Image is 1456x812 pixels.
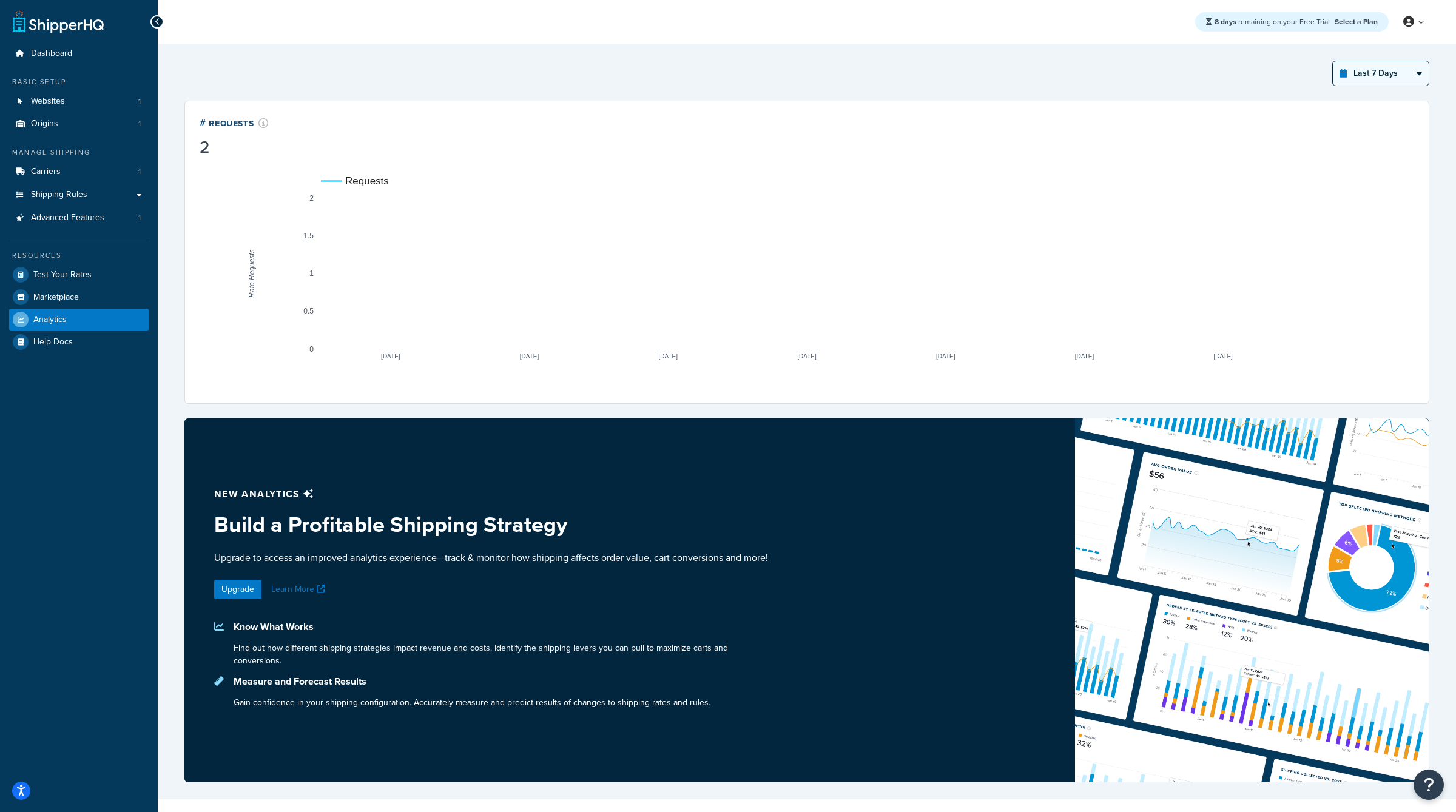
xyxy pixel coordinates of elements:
h3: Build a Profitable Shipping Strategy [214,512,778,537]
a: Advanced Features1 [9,207,149,229]
text: 2 [309,194,314,203]
span: 1 [138,167,141,177]
p: Measure and Forecast Results [234,673,710,690]
p: Gain confidence in your shipping configuration. Accurately measure and predict results of changes... [234,696,710,709]
span: Help Docs [33,337,73,347]
li: Advanced Features [9,207,149,229]
svg: A chart. [200,158,1415,389]
a: Websites1 [9,90,149,113]
text: 1.5 [303,232,314,240]
span: Websites [31,96,65,107]
strong: 8 days [1215,16,1236,27]
text: 0.5 [303,307,314,315]
p: Upgrade to access an improved analytics experience—track & monitor how shipping affects order val... [214,551,778,565]
span: Carriers [31,167,61,177]
a: Origins1 [9,113,149,135]
a: Shipping Rules [9,184,149,206]
a: Help Docs [9,331,149,353]
span: remaining on your Free Trial [1215,16,1332,27]
span: 1 [138,213,141,223]
span: Advanced Features [31,213,104,223]
a: Test Your Rates [9,264,149,286]
text: Requests [345,175,389,187]
a: Select a Plan [1335,16,1378,27]
li: Websites [9,90,149,113]
span: Shipping Rules [31,190,87,200]
li: Origins [9,113,149,135]
text: [DATE] [1075,353,1094,360]
text: [DATE] [520,353,539,360]
text: Rate Requests [248,249,256,297]
a: Marketplace [9,286,149,308]
p: Know What Works [234,619,778,636]
text: [DATE] [381,353,400,360]
p: Find out how different shipping strategies impact revenue and costs. Identify the shipping levers... [234,642,778,667]
p: New analytics [214,486,778,503]
a: Analytics [9,309,149,331]
text: 0 [309,345,314,354]
a: Upgrade [214,580,261,599]
text: [DATE] [797,353,817,360]
span: 1 [138,96,141,107]
text: [DATE] [659,353,678,360]
li: Carriers [9,161,149,183]
a: Learn More [271,583,328,596]
div: 2 [200,139,269,156]
text: [DATE] [1213,353,1233,360]
span: Test Your Rates [33,270,92,280]
text: [DATE] [936,353,955,360]
div: # Requests [200,116,269,130]
button: Open Resource Center [1414,770,1444,800]
a: Carriers1 [9,161,149,183]
a: Dashboard [9,42,149,65]
span: Marketplace [33,292,79,303]
span: Dashboard [31,49,72,59]
div: Resources [9,250,149,261]
span: 1 [138,119,141,129]
div: Manage Shipping [9,147,149,158]
span: Analytics [33,315,67,325]
span: Origins [31,119,58,129]
text: 1 [309,269,314,278]
div: Basic Setup [9,77,149,87]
